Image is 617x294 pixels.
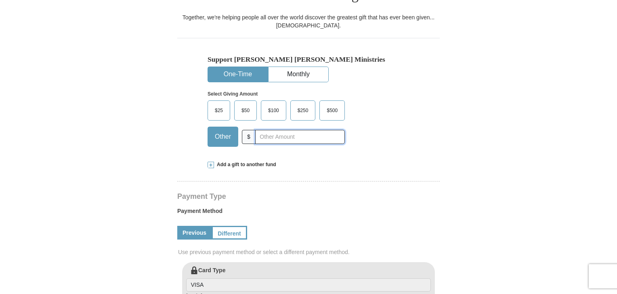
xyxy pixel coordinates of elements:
span: $ [242,130,256,144]
span: $500 [323,104,342,117]
label: Payment Method [177,207,440,219]
a: Previous [177,226,212,240]
h5: Support [PERSON_NAME] [PERSON_NAME] Ministries [208,55,409,64]
div: Together, we're helping people all over the world discover the greatest gift that has ever been g... [177,13,440,29]
input: Card Type [186,278,431,292]
span: Use previous payment method or select a different payment method. [178,248,441,256]
label: Card Type [186,266,431,292]
h4: Payment Type [177,193,440,200]
button: One-Time [208,67,268,82]
button: Monthly [269,67,328,82]
span: Other [211,131,235,143]
span: $100 [264,104,283,117]
span: $50 [237,104,254,117]
input: Other Amount [255,130,345,144]
span: $250 [294,104,313,117]
a: Different [212,226,247,240]
span: $25 [211,104,227,117]
span: Add a gift to another fund [214,161,276,168]
strong: Select Giving Amount [208,91,258,97]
